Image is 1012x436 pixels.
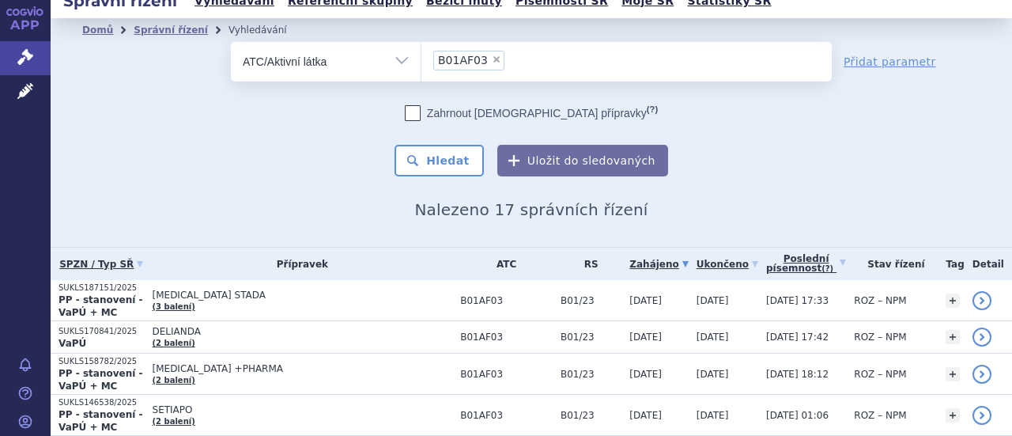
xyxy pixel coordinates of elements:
[766,248,846,280] a: Poslednípísemnost(?)
[509,50,518,70] input: B01AF03
[629,295,662,306] span: [DATE]
[59,409,142,433] strong: PP - stanovení - VaPÚ + MC
[153,376,195,385] a: (2 balení)
[629,369,662,380] span: [DATE]
[846,248,938,280] th: Stav řízení
[766,332,829,343] span: [DATE] 17:42
[460,369,553,380] span: B01AF03
[561,332,621,343] span: B01/23
[697,332,729,343] span: [DATE]
[766,410,829,421] span: [DATE] 01:06
[438,55,488,66] span: B01AF03
[766,369,829,380] span: [DATE] 18:12
[629,410,662,421] span: [DATE]
[561,295,621,306] span: B01/23
[972,365,991,384] a: detail
[647,104,658,115] abbr: (?)
[854,369,906,380] span: ROZ – NPM
[153,363,453,374] span: [MEDICAL_DATA] +PHARMA
[697,295,729,306] span: [DATE]
[59,282,145,294] p: SUKLS187151/2025
[553,248,621,280] th: RS
[59,338,86,349] strong: VaPÚ
[629,253,688,275] a: Zahájeno
[228,18,308,42] li: Vyhledávání
[153,417,195,426] a: (2 balení)
[414,200,648,219] span: Nalezeno 17 správních řízení
[821,264,833,274] abbr: (?)
[946,367,960,381] a: +
[153,302,195,311] a: (3 balení)
[153,404,453,415] span: SETIAPO
[460,410,553,421] span: B01AF03
[697,410,729,421] span: [DATE]
[405,105,658,121] label: Zahrnout [DEMOGRAPHIC_DATA] přípravky
[854,295,906,306] span: ROZ – NPM
[59,368,142,392] strong: PP - stanovení - VaPÚ + MC
[395,145,484,176] button: Hledat
[492,55,501,64] span: ×
[972,406,991,425] a: detail
[938,248,964,280] th: Tag
[972,291,991,310] a: detail
[965,248,1012,280] th: Detail
[59,356,145,367] p: SUKLS158782/2025
[153,326,453,337] span: DELIANDA
[59,326,145,337] p: SUKLS170841/2025
[497,145,668,176] button: Uložit do sledovaných
[59,294,142,318] strong: PP - stanovení - VaPÚ + MC
[153,339,195,347] a: (2 balení)
[145,248,453,280] th: Přípravek
[59,253,145,275] a: SPZN / Typ SŘ
[766,295,829,306] span: [DATE] 17:33
[946,294,960,308] a: +
[854,410,906,421] span: ROZ – NPM
[697,253,758,275] a: Ukončeno
[697,369,729,380] span: [DATE]
[854,332,906,343] span: ROZ – NPM
[946,408,960,423] a: +
[460,295,553,306] span: B01AF03
[452,248,553,280] th: ATC
[844,54,936,70] a: Přidat parametr
[134,25,208,36] a: Správní řízení
[561,369,621,380] span: B01/23
[460,332,553,343] span: B01AF03
[629,332,662,343] span: [DATE]
[946,330,960,344] a: +
[972,328,991,347] a: detail
[82,25,113,36] a: Domů
[561,410,621,421] span: B01/23
[153,290,453,301] span: [MEDICAL_DATA] STADA
[59,397,145,408] p: SUKLS146538/2025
